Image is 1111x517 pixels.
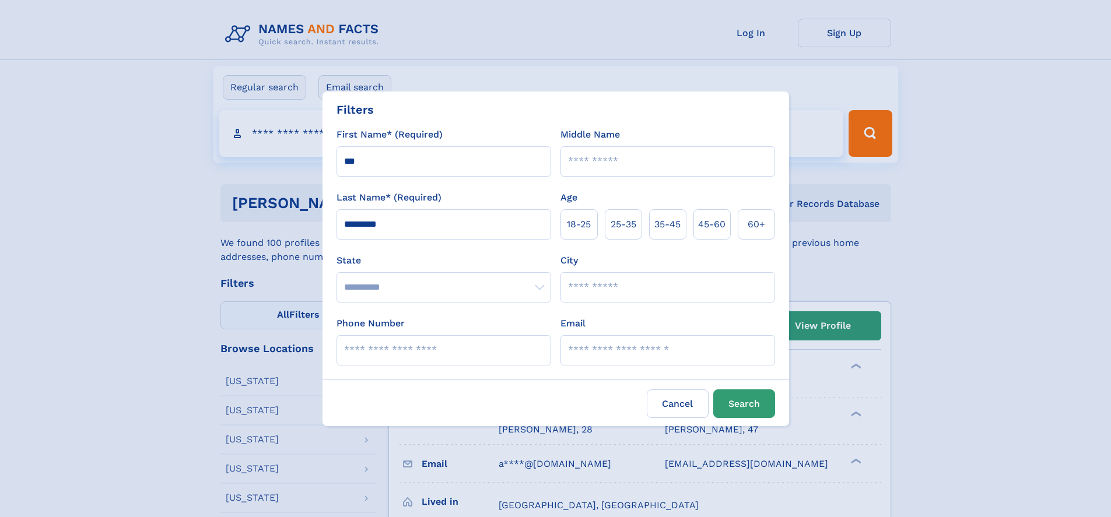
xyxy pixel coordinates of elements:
[560,316,586,330] label: Email
[748,217,765,231] span: 60+
[337,316,405,330] label: Phone Number
[560,191,577,205] label: Age
[698,217,726,231] span: 45‑60
[611,217,636,231] span: 25‑35
[560,254,578,268] label: City
[654,217,681,231] span: 35‑45
[337,128,443,142] label: First Name* (Required)
[567,217,591,231] span: 18‑25
[337,254,551,268] label: State
[560,128,620,142] label: Middle Name
[713,389,775,418] button: Search
[337,191,441,205] label: Last Name* (Required)
[337,101,374,118] div: Filters
[647,389,709,418] label: Cancel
